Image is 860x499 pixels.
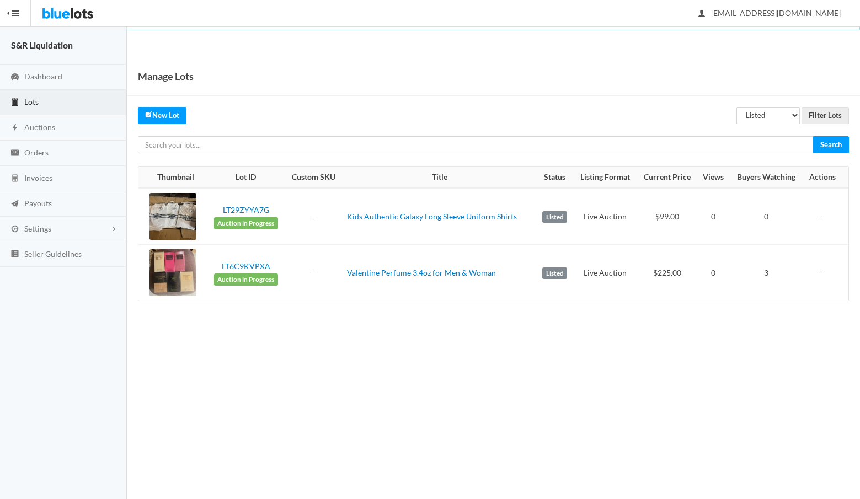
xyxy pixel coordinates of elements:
span: Orders [24,148,49,157]
span: [EMAIL_ADDRESS][DOMAIN_NAME] [699,8,841,18]
th: Current Price [637,167,697,189]
td: $225.00 [637,245,697,301]
th: Thumbnail [138,167,206,189]
a: Kids Authentic Galaxy Long Sleeve Uniform Shirts [347,212,517,221]
th: Lot ID [206,167,285,189]
span: Invoices [24,173,52,183]
strong: S&R Liquidation [11,40,73,50]
td: -- [803,245,848,301]
td: Live Auction [573,245,637,301]
input: Search [813,136,849,153]
ion-icon: list box [9,249,20,260]
label: Listed [542,267,567,280]
ion-icon: calculator [9,174,20,184]
a: Valentine Perfume 3.4oz for Men & Woman [347,268,496,277]
label: Listed [542,211,567,223]
a: -- [311,268,317,277]
td: Live Auction [573,188,637,245]
td: -- [803,188,848,245]
span: Auction in Progress [214,217,278,229]
th: Buyers Watching [730,167,803,189]
input: Filter Lots [802,107,849,124]
ion-icon: paper plane [9,199,20,210]
h1: Manage Lots [138,68,194,84]
a: LT6C9KVPXA [222,261,270,271]
ion-icon: clipboard [9,98,20,108]
a: -- [311,212,317,221]
ion-icon: create [145,111,152,118]
td: 0 [697,188,730,245]
th: Status [537,167,573,189]
span: Auction in Progress [214,273,278,286]
td: 3 [730,245,803,301]
input: Search your lots... [138,136,814,153]
ion-icon: person [696,9,707,19]
td: 0 [697,245,730,301]
a: LT29ZYYA7G [223,205,269,214]
th: Views [697,167,730,189]
ion-icon: flash [9,123,20,133]
span: Dashboard [24,72,62,81]
td: 0 [730,188,803,245]
span: Auctions [24,122,55,132]
span: Lots [24,97,39,106]
th: Custom SKU [285,167,342,189]
td: $99.00 [637,188,697,245]
th: Title [343,167,537,189]
ion-icon: speedometer [9,72,20,83]
span: Payouts [24,198,52,208]
a: createNew Lot [138,107,186,124]
th: Listing Format [573,167,637,189]
span: Seller Guidelines [24,249,82,259]
span: Settings [24,224,51,233]
th: Actions [803,167,848,189]
ion-icon: cog [9,224,20,235]
ion-icon: cash [9,148,20,159]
